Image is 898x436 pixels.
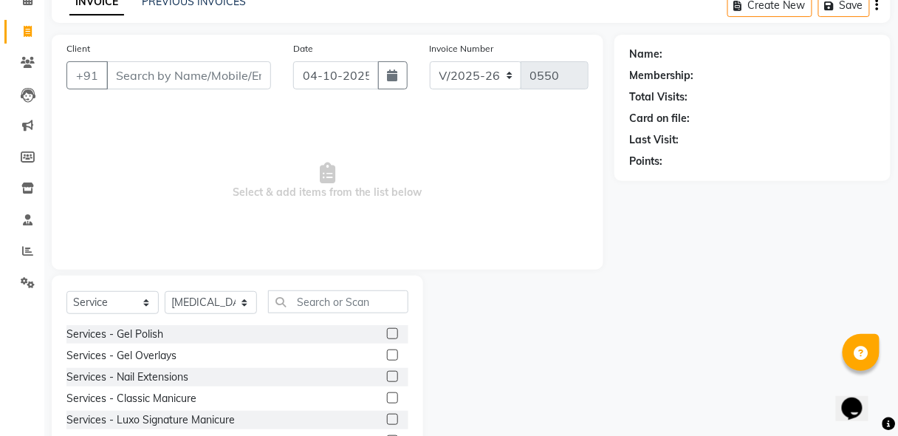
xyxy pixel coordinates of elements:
[629,68,693,84] div: Membership:
[293,42,313,55] label: Date
[629,154,662,169] div: Points:
[106,61,271,89] input: Search by Name/Mobile/Email/Code
[629,89,688,105] div: Total Visits:
[66,327,163,342] div: Services - Gel Polish
[66,107,589,255] span: Select & add items from the list below
[66,348,176,364] div: Services - Gel Overlays
[629,132,679,148] div: Last Visit:
[66,412,235,428] div: Services - Luxo Signature Manicure
[430,42,494,55] label: Invoice Number
[629,47,662,62] div: Name:
[268,290,408,313] input: Search or Scan
[66,42,90,55] label: Client
[66,391,196,406] div: Services - Classic Manicure
[66,369,188,385] div: Services - Nail Extensions
[836,377,883,421] iframe: chat widget
[66,61,108,89] button: +91
[629,111,690,126] div: Card on file:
